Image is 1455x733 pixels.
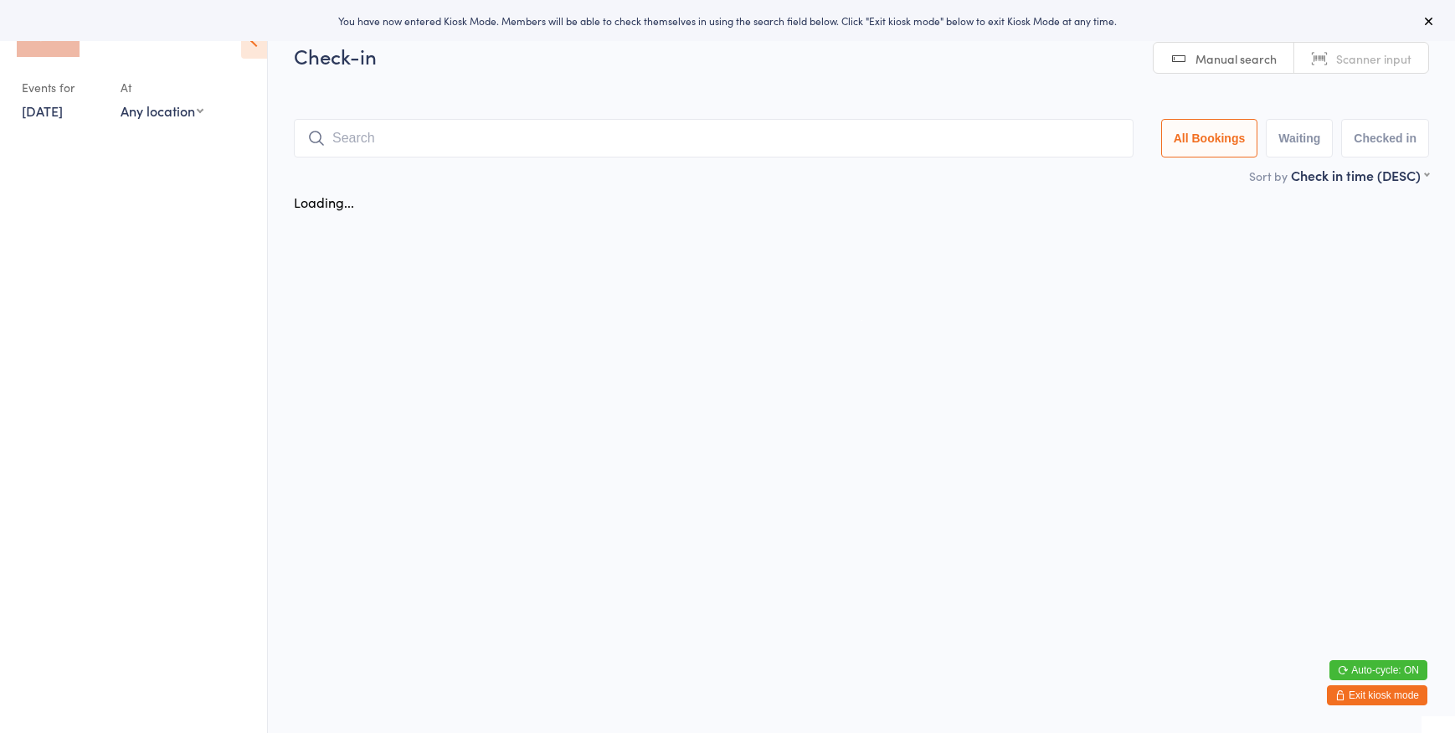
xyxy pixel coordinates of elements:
div: Events for [22,74,104,101]
div: Check in time (DESC) [1291,166,1429,184]
div: You have now entered Kiosk Mode. Members will be able to check themselves in using the search fie... [27,13,1428,28]
h2: Check-in [294,42,1429,70]
button: Exit kiosk mode [1327,685,1427,705]
div: At [121,74,203,101]
button: Checked in [1341,119,1429,157]
div: Any location [121,101,203,120]
button: Waiting [1266,119,1333,157]
input: Search [294,119,1134,157]
button: Auto-cycle: ON [1329,660,1427,680]
label: Sort by [1249,168,1288,184]
span: Manual search [1195,50,1277,67]
div: Loading... [294,193,354,211]
a: [DATE] [22,101,63,120]
span: Scanner input [1336,50,1411,67]
button: All Bookings [1161,119,1258,157]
